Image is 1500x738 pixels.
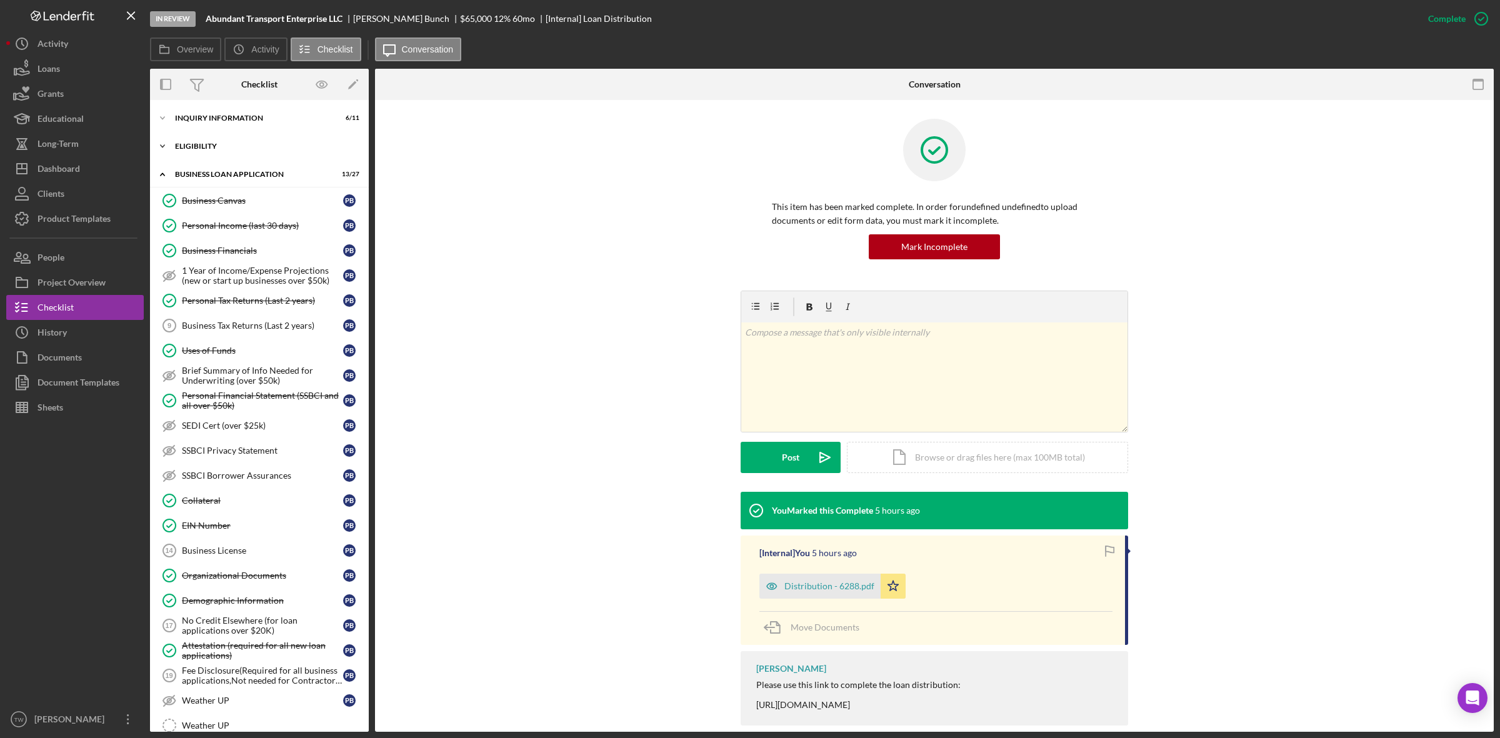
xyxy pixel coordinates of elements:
[156,488,362,513] a: CollateralPB
[156,613,362,638] a: 17No Credit Elsewhere (for loan applications over $20K)PB
[156,313,362,338] a: 9Business Tax Returns (Last 2 years)PB
[901,234,967,259] div: Mark Incomplete
[6,345,144,370] button: Documents
[759,612,872,643] button: Move Documents
[37,206,111,234] div: Product Templates
[31,707,112,735] div: [PERSON_NAME]
[182,546,343,556] div: Business License
[6,370,144,395] button: Document Templates
[6,245,144,270] a: People
[812,548,857,558] time: 2025-09-23 15:24
[759,574,906,599] button: Distribution - 6288.pdf
[343,369,356,382] div: P B
[546,14,652,24] div: [Internal] Loan Distribution
[37,270,106,298] div: Project Overview
[156,638,362,663] a: Attestation (required for all new loan applications)PB
[156,363,362,388] a: Brief Summary of Info Needed for Underwriting (over $50k)PB
[343,244,356,257] div: P B
[175,171,328,178] div: BUSINESS LOAN APPLICATION
[182,471,343,481] div: SSBCI Borrower Assurances
[182,616,343,636] div: No Credit Elsewhere (for loan applications over $20K)
[784,581,874,591] div: Distribution - 6288.pdf
[756,680,961,710] div: Please use this link to complete the loan distribution: [URL][DOMAIN_NAME]
[343,319,356,332] div: P B
[37,345,82,373] div: Documents
[156,388,362,413] a: Personal Financial Statement (SSBCI and all over $50k)PB
[182,446,343,456] div: SSBCI Privacy Statement
[343,444,356,457] div: P B
[206,14,342,24] b: Abundant Transport Enterprise LLC
[343,294,356,307] div: P B
[875,506,920,516] time: 2025-09-23 15:24
[14,716,24,723] text: TW
[156,663,362,688] a: 19Fee Disclosure(Required for all business applications,Not needed for Contractor loans)PB
[6,320,144,345] button: History
[251,44,279,54] label: Activity
[156,588,362,613] a: Demographic InformationPB
[37,320,67,348] div: History
[343,469,356,482] div: P B
[375,37,462,61] button: Conversation
[6,56,144,81] a: Loans
[150,37,221,61] button: Overview
[37,245,64,273] div: People
[6,131,144,156] a: Long-Term
[6,156,144,181] a: Dashboard
[224,37,287,61] button: Activity
[182,346,343,356] div: Uses of Funds
[869,234,1000,259] button: Mark Incomplete
[6,206,144,231] a: Product Templates
[241,79,277,89] div: Checklist
[182,266,343,286] div: 1 Year of Income/Expense Projections (new or start up businesses over $50k)
[165,622,172,629] tspan: 17
[156,713,362,738] a: Weather UP
[782,442,799,473] div: Post
[317,44,353,54] label: Checklist
[182,696,343,706] div: Weather UP
[494,14,511,24] div: 12 %
[156,438,362,463] a: SSBCI Privacy StatementPB
[343,669,356,682] div: P B
[156,288,362,313] a: Personal Tax Returns (Last 2 years)PB
[182,641,343,661] div: Attestation (required for all new loan applications)
[167,322,171,329] tspan: 9
[741,442,841,473] button: Post
[756,664,826,674] div: [PERSON_NAME]
[182,321,343,331] div: Business Tax Returns (Last 2 years)
[1457,683,1487,713] div: Open Intercom Messenger
[343,619,356,632] div: P B
[402,44,454,54] label: Conversation
[37,81,64,109] div: Grants
[6,181,144,206] button: Clients
[6,106,144,131] a: Educational
[156,538,362,563] a: 14Business LicensePB
[460,13,492,24] span: $65,000
[772,200,1097,228] p: This item has been marked complete. In order for undefined undefined to upload documents or edit ...
[759,548,810,558] div: [Internal] You
[337,171,359,178] div: 13 / 27
[182,246,343,256] div: Business Financials
[6,295,144,320] button: Checklist
[512,14,535,24] div: 60 mo
[175,114,328,122] div: INQUIRY INFORMATION
[182,221,343,231] div: Personal Income (last 30 days)
[182,421,343,431] div: SEDI Cert (over $25k)
[177,44,213,54] label: Overview
[182,666,343,686] div: Fee Disclosure(Required for all business applications,Not needed for Contractor loans)
[6,395,144,420] button: Sheets
[6,31,144,56] button: Activity
[1428,6,1466,31] div: Complete
[6,270,144,295] a: Project Overview
[6,81,144,106] button: Grants
[1416,6,1494,31] button: Complete
[182,196,343,206] div: Business Canvas
[182,571,343,581] div: Organizational Documents
[37,131,79,159] div: Long-Term
[37,370,119,398] div: Document Templates
[156,513,362,538] a: EIN NumberPB
[6,707,144,732] button: TW[PERSON_NAME]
